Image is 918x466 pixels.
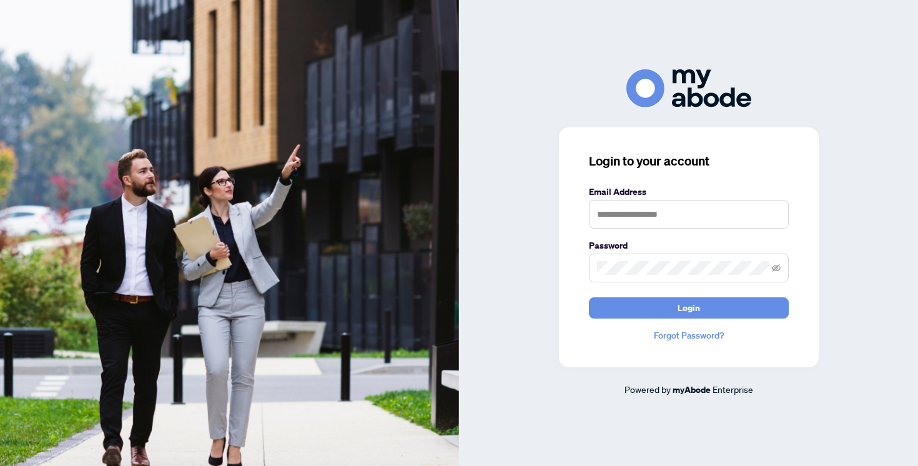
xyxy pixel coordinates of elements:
span: Enterprise [713,384,753,395]
span: Powered by [624,384,671,395]
span: eye-invisible [772,264,781,272]
a: Forgot Password? [589,329,789,342]
label: Password [589,239,789,252]
span: Login [678,298,700,318]
h3: Login to your account [589,152,789,170]
button: Login [589,297,789,319]
label: Email Address [589,185,789,199]
img: ma-logo [626,69,751,107]
a: myAbode [673,383,711,397]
